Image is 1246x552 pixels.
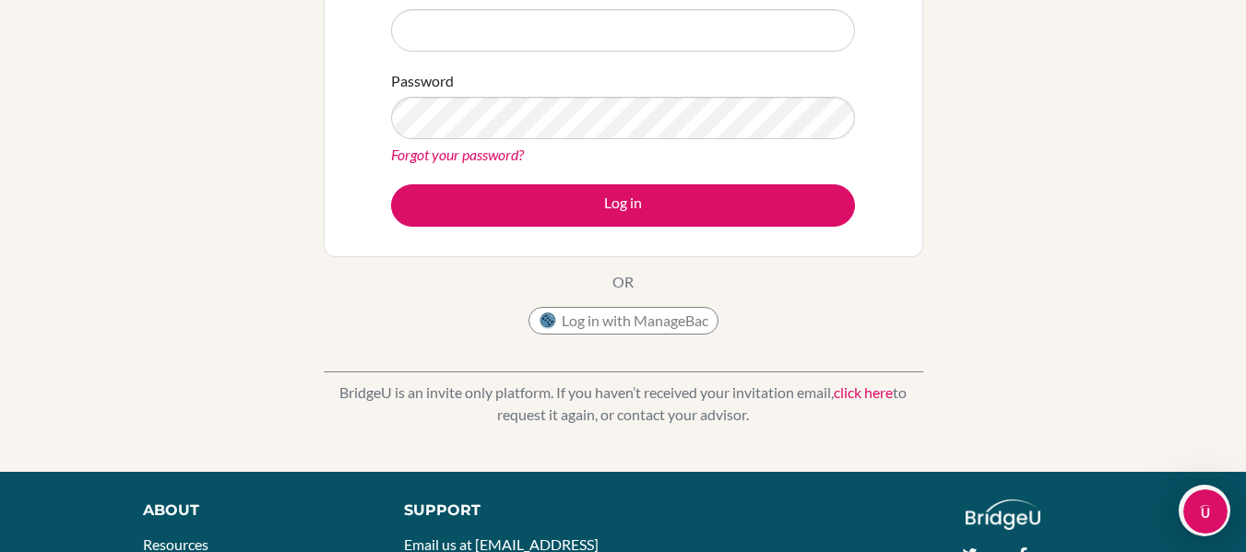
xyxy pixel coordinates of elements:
img: logo_white@2x-f4f0deed5e89b7ecb1c2cc34c3e3d731f90f0f143d5ea2071677605dd97b5244.png [966,499,1040,530]
div: Support [404,499,605,522]
a: click here [834,383,893,401]
button: Log in [391,184,855,227]
a: Forgot your password? [391,146,524,163]
p: OR [612,271,634,293]
iframe: Intercom live chat [1183,489,1228,534]
div: About [143,499,362,522]
label: Password [391,70,454,92]
p: BridgeU is an invite only platform. If you haven’t received your invitation email, to request it ... [324,382,923,426]
button: Log in with ManageBac [528,307,718,335]
iframe: Intercom live chat discovery launcher [1179,485,1230,536]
